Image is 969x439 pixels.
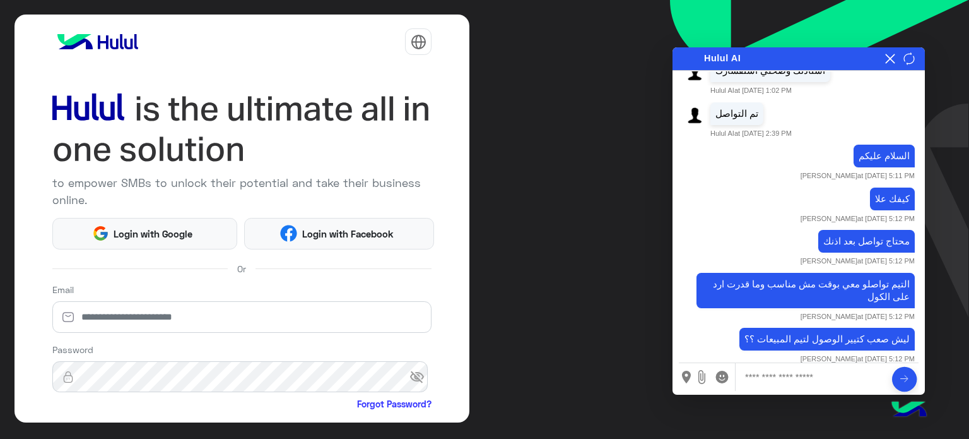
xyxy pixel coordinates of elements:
span: visibility_off [409,366,432,388]
span: Hulul AI at [DATE] 2:39 PM [710,129,792,137]
span: Or [237,262,246,275]
span: [PERSON_NAME] at [DATE] 5:11 PM [801,172,915,179]
p: تم التواصل [715,107,758,120]
img: hululLoginTitle_EN.svg [52,88,432,170]
label: Password [52,343,93,356]
span: [PERSON_NAME] at [DATE] 5:12 PM [801,257,915,265]
img: logo [52,29,143,54]
p: محتاج تواصل بعد اذنك [823,235,910,248]
p: السلام عليكم [859,150,910,162]
span: [PERSON_NAME] at [DATE] 5:12 PM [801,355,915,363]
button: Login with Google [52,218,237,250]
span: Hulul AI [704,53,741,63]
button: Login with Facebook [244,218,434,250]
p: كيفك علا [875,193,910,205]
img: Google [92,225,109,242]
img: tab [411,34,426,50]
span: [PERSON_NAME] at [DATE] 5:12 PM [801,313,915,320]
a: Forgot Password? [357,397,432,411]
span: [PERSON_NAME] at [DATE] 5:12 PM [801,215,915,222]
label: Email [52,283,74,296]
button: Close [884,52,896,66]
img: Facebook [280,225,297,242]
span: Hulul AI at [DATE] 1:02 PM [710,87,792,94]
span: Login with Facebook [297,227,398,241]
img: hulul-logo.png [887,388,931,433]
div: Send [881,358,919,396]
img: lock [52,371,84,383]
img: email [52,311,84,323]
p: استاذنك وضحلي استفسارك [715,64,825,77]
span: Login with Google [109,227,197,241]
p: التيم تواصلو معي بوقت مش مناسب وما قدرت ارد على الكول [702,278,910,303]
p: ليش صعب كتيير الوصول لتيم المبيعات ؟؟ [744,333,910,346]
p: to empower SMBs to unlock their potential and take their business online. [52,174,432,208]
